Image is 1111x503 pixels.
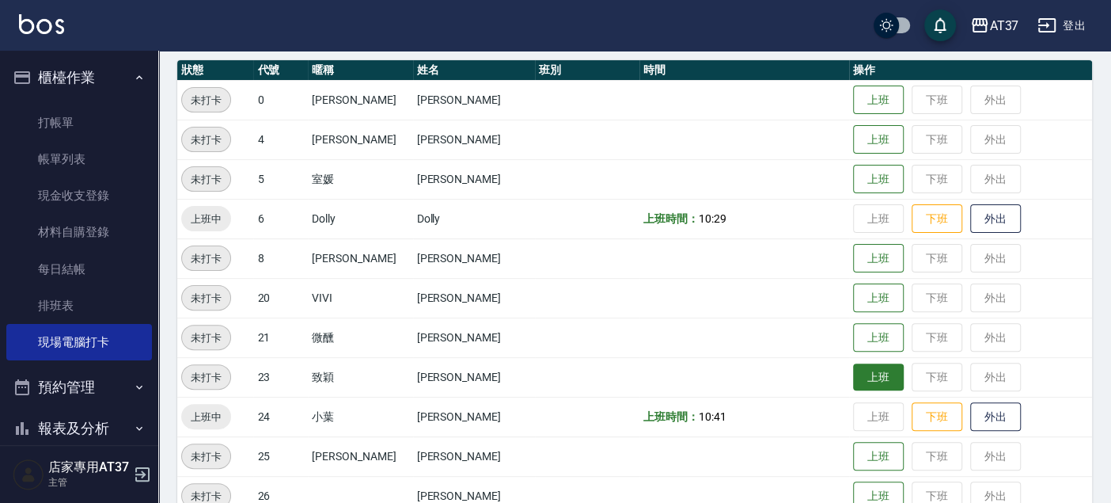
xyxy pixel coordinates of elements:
[308,357,412,397] td: 致穎
[535,60,639,81] th: 班別
[253,120,308,159] td: 4
[177,60,253,81] th: 狀態
[924,10,956,41] button: save
[6,324,152,360] a: 現場電腦打卡
[182,290,230,307] span: 未打卡
[643,410,699,423] b: 上班時間：
[6,288,152,324] a: 排班表
[308,397,412,436] td: 小葉
[253,80,308,120] td: 0
[6,367,152,408] button: 預約管理
[853,244,904,273] button: 上班
[6,251,152,288] a: 每日結帳
[853,284,904,313] button: 上班
[253,60,308,81] th: 代號
[253,397,308,436] td: 24
[182,92,230,109] span: 未打卡
[989,16,1018,36] div: AT37
[253,238,308,278] td: 8
[413,278,535,318] td: [PERSON_NAME]
[253,278,308,318] td: 20
[413,120,535,159] td: [PERSON_NAME]
[413,159,535,199] td: [PERSON_NAME]
[413,199,535,238] td: Dolly
[182,250,230,267] span: 未打卡
[182,448,230,465] span: 未打卡
[853,86,904,115] button: 上班
[413,238,535,278] td: [PERSON_NAME]
[853,364,904,391] button: 上班
[181,409,231,425] span: 上班中
[308,436,412,476] td: [PERSON_NAME]
[853,165,904,194] button: 上班
[182,171,230,188] span: 未打卡
[912,204,962,234] button: 下班
[964,10,1025,42] button: AT37
[182,131,230,148] span: 未打卡
[413,318,535,357] td: [PERSON_NAME]
[853,442,904,471] button: 上班
[849,60,1092,81] th: 操作
[253,357,308,397] td: 23
[6,214,152,250] a: 材料自購登錄
[6,105,152,141] a: 打帳單
[308,278,412,318] td: VIVI
[48,475,129,490] p: 主管
[253,436,308,476] td: 25
[912,402,962,432] button: 下班
[308,120,412,159] td: [PERSON_NAME]
[6,57,152,98] button: 櫃檯作業
[639,60,849,81] th: 時間
[19,14,64,34] img: Logo
[181,211,231,227] span: 上班中
[308,238,412,278] td: [PERSON_NAME]
[6,141,152,177] a: 帳單列表
[308,80,412,120] td: [PERSON_NAME]
[253,159,308,199] td: 5
[413,357,535,397] td: [PERSON_NAME]
[308,318,412,357] td: 微醺
[413,80,535,120] td: [PERSON_NAME]
[6,177,152,214] a: 現金收支登錄
[643,212,699,225] b: 上班時間：
[699,410,726,423] span: 10:41
[1031,11,1092,40] button: 登出
[48,459,129,475] h5: 店家專用AT37
[253,318,308,357] td: 21
[182,369,230,386] span: 未打卡
[970,402,1021,432] button: 外出
[853,125,904,154] button: 上班
[413,60,535,81] th: 姓名
[970,204,1021,234] button: 外出
[699,212,726,225] span: 10:29
[13,459,44,490] img: Person
[253,199,308,238] td: 6
[413,436,535,476] td: [PERSON_NAME]
[308,60,412,81] th: 暱稱
[6,408,152,449] button: 報表及分析
[853,323,904,352] button: 上班
[413,397,535,436] td: [PERSON_NAME]
[308,199,412,238] td: Dolly
[182,330,230,346] span: 未打卡
[308,159,412,199] td: 室媛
